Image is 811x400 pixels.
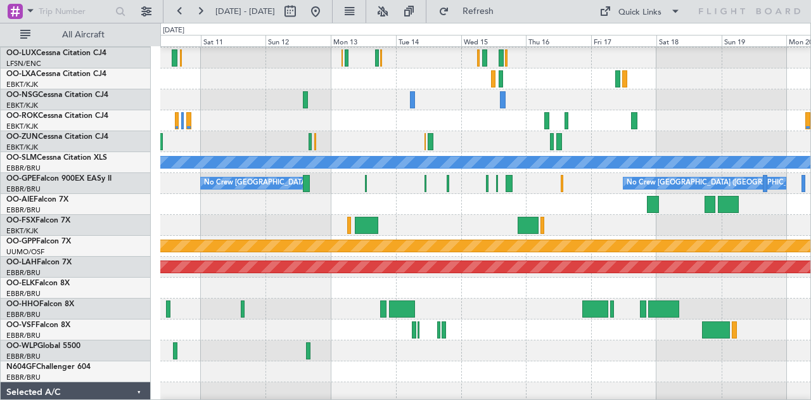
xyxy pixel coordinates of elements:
div: Sun 12 [265,35,331,46]
a: OO-FSXFalcon 7X [6,217,70,224]
button: Quick Links [593,1,687,22]
span: All Aircraft [33,30,134,39]
a: UUMO/OSF [6,247,44,257]
span: OO-GPE [6,175,36,183]
a: OO-WLPGlobal 5500 [6,342,80,350]
a: OO-NSGCessna Citation CJ4 [6,91,108,99]
span: N604GF [6,363,36,371]
a: OO-LAHFalcon 7X [6,259,72,266]
a: OO-ROKCessna Citation CJ4 [6,112,108,120]
span: OO-NSG [6,91,38,99]
div: Fri 17 [591,35,656,46]
a: EBKT/KJK [6,226,38,236]
span: OO-FSX [6,217,35,224]
a: EBBR/BRU [6,310,41,319]
div: Quick Links [618,6,661,19]
button: All Aircraft [14,25,137,45]
a: EBBR/BRU [6,289,41,299]
a: OO-VSFFalcon 8X [6,321,70,329]
span: OO-LUX [6,49,36,57]
a: OO-HHOFalcon 8X [6,300,74,308]
a: OO-GPEFalcon 900EX EASy II [6,175,112,183]
button: Refresh [433,1,509,22]
a: EBKT/KJK [6,122,38,131]
div: [DATE] [163,25,184,36]
span: OO-VSF [6,321,35,329]
span: OO-GPP [6,238,36,245]
div: Fri 10 [136,35,201,46]
span: OO-ELK [6,280,35,287]
a: EBBR/BRU [6,205,41,215]
a: EBKT/KJK [6,80,38,89]
a: OO-ELKFalcon 8X [6,280,70,287]
a: EBKT/KJK [6,101,38,110]
a: OO-GPPFalcon 7X [6,238,71,245]
div: Wed 15 [461,35,527,46]
a: OO-AIEFalcon 7X [6,196,68,203]
div: Mon 13 [331,35,396,46]
span: OO-ROK [6,112,38,120]
span: OO-LAH [6,259,37,266]
span: Refresh [452,7,505,16]
span: OO-AIE [6,196,34,203]
a: OO-ZUNCessna Citation CJ4 [6,133,108,141]
a: OO-LXACessna Citation CJ4 [6,70,106,78]
a: EBKT/KJK [6,143,38,152]
div: Sun 19 [722,35,787,46]
span: OO-WLP [6,342,37,350]
span: [DATE] - [DATE] [215,6,275,17]
span: OO-SLM [6,154,37,162]
a: OO-SLMCessna Citation XLS [6,154,107,162]
a: EBBR/BRU [6,268,41,278]
span: OO-LXA [6,70,36,78]
a: OO-LUXCessna Citation CJ4 [6,49,106,57]
div: Sat 11 [201,35,266,46]
input: Trip Number [39,2,112,21]
a: EBBR/BRU [6,352,41,361]
div: Tue 14 [396,35,461,46]
a: LFSN/ENC [6,59,41,68]
span: OO-ZUN [6,133,38,141]
div: Thu 16 [526,35,591,46]
a: N604GFChallenger 604 [6,363,91,371]
a: EBBR/BRU [6,184,41,194]
a: EBBR/BRU [6,373,41,382]
a: EBBR/BRU [6,331,41,340]
span: OO-HHO [6,300,39,308]
a: EBBR/BRU [6,164,41,173]
div: No Crew [GEOGRAPHIC_DATA] ([GEOGRAPHIC_DATA] National) [204,174,416,193]
div: Sat 18 [656,35,722,46]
